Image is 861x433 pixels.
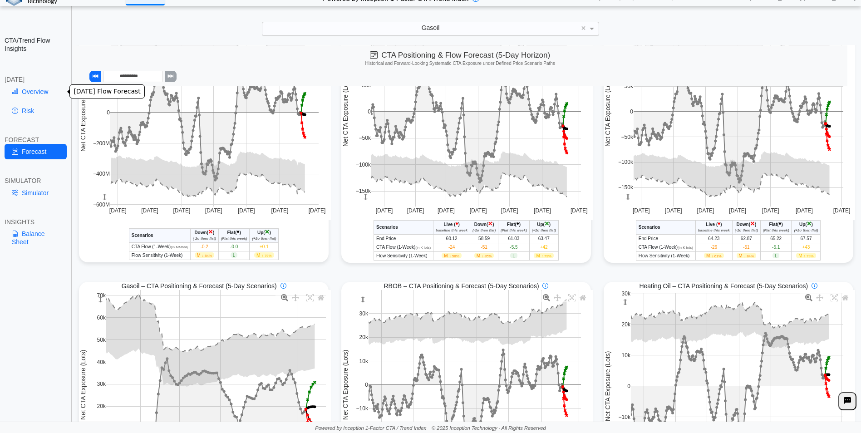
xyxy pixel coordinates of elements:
[195,252,215,258] span: M
[265,227,270,236] span: ×
[250,228,279,242] th: ( )
[580,22,587,35] span: Clear value
[750,219,755,228] span: ×
[202,254,212,258] span: ↓ 84%
[482,254,492,258] span: ↓ 85%
[122,282,277,290] span: Gasoil – CTA Positioning & Forecast (5-Day Scenarios)
[218,228,250,242] th: ( )
[237,227,240,236] span: •
[711,254,721,258] span: ↓ 61%
[69,84,144,98] div: [DATE] Flow Forecast
[540,245,548,250] span: +42
[374,220,433,234] th: Scenarios
[280,283,286,289] img: info-icon.svg
[743,245,749,250] span: -51
[796,253,816,258] span: M
[708,236,719,241] span: 64.23
[5,84,67,99] a: Overview
[772,245,780,250] span: -5.1
[446,236,458,241] span: 60.12
[449,254,459,258] span: ↓ 58%
[208,227,213,236] span: ×
[529,220,558,234] th: ( )
[190,228,218,242] th: ( )
[510,245,517,250] span: -5.5
[472,228,496,232] i: (-2σ then flat)
[261,254,271,258] span: ↑ 79%
[227,230,235,235] span: Flat
[537,222,543,227] span: Up
[194,230,207,235] span: Down
[171,245,188,249] span: (in MMbbl)
[732,234,760,243] td: 62.87
[772,253,780,258] span: L
[5,185,67,201] a: Simulator
[221,236,247,241] i: (Flat this week)
[422,24,440,31] span: Gasoil
[529,234,558,243] td: 63.47
[735,228,758,232] i: (-2σ then flat)
[5,75,67,84] div: [DATE]
[639,253,690,258] span: Flow Sensitivity (1-Week)
[5,103,67,118] a: Risk
[792,234,821,243] td: 67.57
[541,254,551,258] span: ↑ 79%
[443,222,459,227] span: Live ( )
[802,245,810,250] span: +43
[760,234,792,243] td: 65.22
[456,219,458,228] span: •
[763,228,789,232] i: (Flat this week)
[517,219,519,228] span: •
[474,253,494,258] span: M
[415,246,431,250] span: (in K lots)
[711,245,717,250] span: -26
[257,230,263,235] span: Up
[5,144,67,159] a: Forecast
[799,222,805,227] span: Up
[732,220,760,234] th: ( )
[5,136,67,144] div: FORECAST
[804,254,814,258] span: ↑ 79%
[384,282,539,290] span: RBOB – CTA Positioning & Forecast (5-Day Scenarios)
[5,218,67,226] div: INSIGHTS
[470,234,498,243] td: 58.59
[639,236,658,241] span: End Price
[737,253,757,258] span: M
[132,253,183,258] span: Flow Sensitivity (1-Week)
[5,36,67,53] h2: CTA/Trend Flow Insights
[376,236,396,241] span: End Price
[442,253,462,258] span: M
[5,177,67,185] div: SIMULATOR
[260,244,269,249] span: +0.1
[636,220,695,234] th: Scenarios
[706,222,722,227] span: Live ( )
[254,252,274,258] span: M
[792,220,821,234] th: ( )
[230,244,238,249] span: -0.0
[812,283,817,289] img: info-icon.svg
[376,245,431,250] span: CTA Flow (1-Week)
[370,51,550,59] span: CTA Positioning & Flow Forecast (5-Day Horizon)
[639,282,808,290] span: Heating Oil – CTA Positioning & Forecast (5-Day Scenarios)
[769,222,777,227] span: Flat
[448,245,455,250] span: -24
[77,61,843,66] h5: Historical and Forward-Looking Systematic CTA Exposure under Defined Price Scenario Paths
[488,219,492,228] span: ×
[129,228,190,242] th: Scenarios
[678,246,693,250] span: (in K lots)
[698,228,730,232] i: baseline this week
[117,71,149,82] input: Date
[639,245,693,250] span: CTA Flow (1-Week)
[498,234,530,243] td: 61.03
[5,226,67,250] a: Balance Sheet
[510,253,517,258] span: L
[542,283,548,289] img: info-icon.svg
[760,220,792,234] th: ( )
[470,220,498,234] th: ( )
[718,219,720,228] span: •
[501,228,527,232] i: (Flat this week)
[704,253,724,258] span: M
[794,228,818,232] i: (+2σ then flat)
[779,219,782,228] span: •
[231,252,238,258] span: L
